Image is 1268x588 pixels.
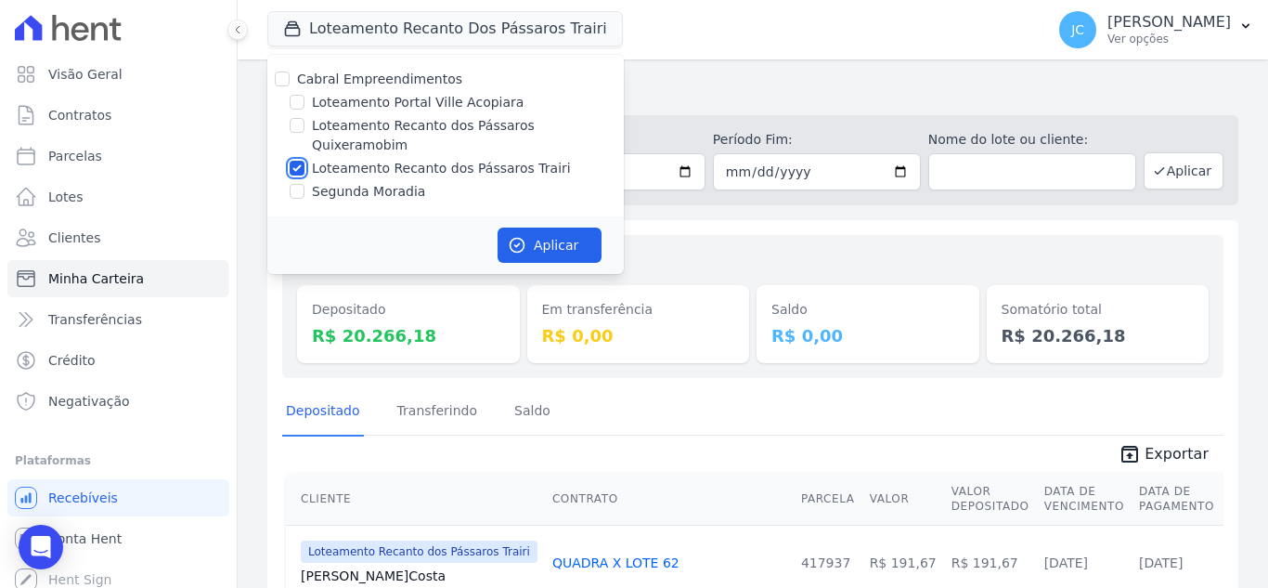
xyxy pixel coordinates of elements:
[48,229,100,247] span: Clientes
[801,555,850,570] a: 417937
[48,392,130,411] span: Negativação
[1119,443,1141,465] i: unarchive
[312,159,571,178] label: Loteamento Recanto dos Pássaros Trairi
[267,11,623,46] button: Loteamento Recanto Dos Pássaros Trairi
[928,130,1136,150] label: Nome do lote ou cliente:
[7,219,229,256] a: Clientes
[48,529,122,548] span: Conta Hent
[1132,473,1222,526] th: Data de Pagamento
[552,555,679,570] a: QUADRA X LOTE 62
[1037,473,1132,526] th: Data de Vencimento
[7,137,229,175] a: Parcelas
[48,310,142,329] span: Transferências
[862,473,944,526] th: Valor
[7,479,229,516] a: Recebíveis
[1044,4,1268,56] button: JC [PERSON_NAME] Ver opções
[1104,443,1223,469] a: unarchive Exportar
[48,147,102,165] span: Parcelas
[301,567,537,585] a: [PERSON_NAME]Costa
[771,300,964,320] dt: Saldo
[1107,13,1231,32] p: [PERSON_NAME]
[1107,32,1231,46] p: Ver opções
[286,473,545,526] th: Cliente
[1002,300,1195,320] dt: Somatório total
[48,106,111,124] span: Contratos
[1044,555,1088,570] a: [DATE]
[7,520,229,557] a: Conta Hent
[48,489,118,507] span: Recebíveis
[542,323,735,348] dd: R$ 0,00
[48,269,144,288] span: Minha Carteira
[297,72,462,86] label: Cabral Empreendimentos
[394,388,482,437] a: Transferindo
[312,93,524,112] label: Loteamento Portal Ville Acopiara
[7,97,229,134] a: Contratos
[542,300,735,320] dt: Em transferência
[1139,555,1183,570] a: [DATE]
[7,301,229,338] a: Transferências
[15,450,222,472] div: Plataformas
[1144,152,1223,189] button: Aplicar
[794,473,862,526] th: Parcela
[301,541,537,563] span: Loteamento Recanto dos Pássaros Trairi
[267,74,1238,108] h2: Minha Carteira
[282,388,364,437] a: Depositado
[7,342,229,379] a: Crédito
[771,323,964,348] dd: R$ 0,00
[48,351,96,370] span: Crédito
[498,228,602,263] button: Aplicar
[48,65,123,84] span: Visão Geral
[312,182,425,202] label: Segunda Moradia
[312,323,505,348] dd: R$ 20.266,18
[312,116,624,155] label: Loteamento Recanto dos Pássaros Quixeramobim
[7,56,229,93] a: Visão Geral
[944,473,1037,526] th: Valor Depositado
[19,525,63,569] div: Open Intercom Messenger
[1002,323,1195,348] dd: R$ 20.266,18
[7,383,229,420] a: Negativação
[48,188,84,206] span: Lotes
[312,300,505,320] dt: Depositado
[713,130,921,150] label: Período Fim:
[1071,23,1084,36] span: JC
[7,178,229,216] a: Lotes
[1145,443,1209,465] span: Exportar
[7,260,229,297] a: Minha Carteira
[545,473,794,526] th: Contrato
[511,388,554,437] a: Saldo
